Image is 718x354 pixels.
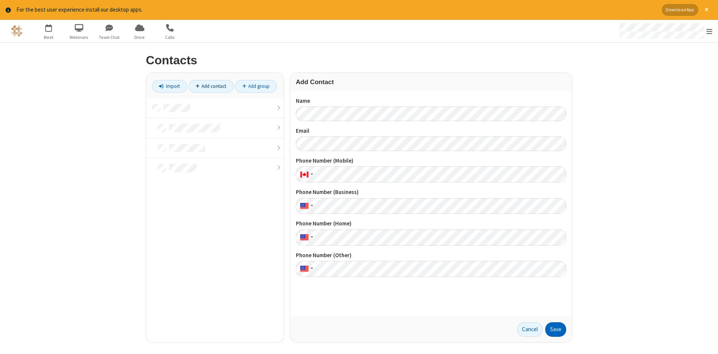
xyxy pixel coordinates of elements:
[126,34,154,41] span: Drive
[146,54,572,67] h2: Contacts
[517,322,543,337] a: Cancel
[296,230,315,246] div: United States: + 1
[296,166,315,182] div: Canada: + 1
[296,251,566,260] label: Phone Number (Other)
[296,97,566,105] label: Name
[235,80,277,93] a: Add group
[156,34,184,41] span: Calls
[296,79,566,86] h3: Add Contact
[613,20,718,42] div: Open menu
[296,157,566,165] label: Phone Number (Mobile)
[296,188,566,197] label: Phone Number (Business)
[3,20,31,42] button: Logo
[545,322,566,337] button: Save
[296,261,315,277] div: United States: + 1
[296,127,566,135] label: Email
[152,80,187,93] a: Import
[296,198,315,214] div: United States: + 1
[16,6,656,14] div: For the best user experience install our desktop apps.
[188,80,234,93] a: Add contact
[65,34,93,41] span: Webinars
[35,34,63,41] span: Meet
[11,25,22,37] img: QA Selenium DO NOT DELETE OR CHANGE
[701,4,712,16] button: Close alert
[296,219,566,228] label: Phone Number (Home)
[662,4,698,16] button: Download App
[95,34,123,41] span: Team Chat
